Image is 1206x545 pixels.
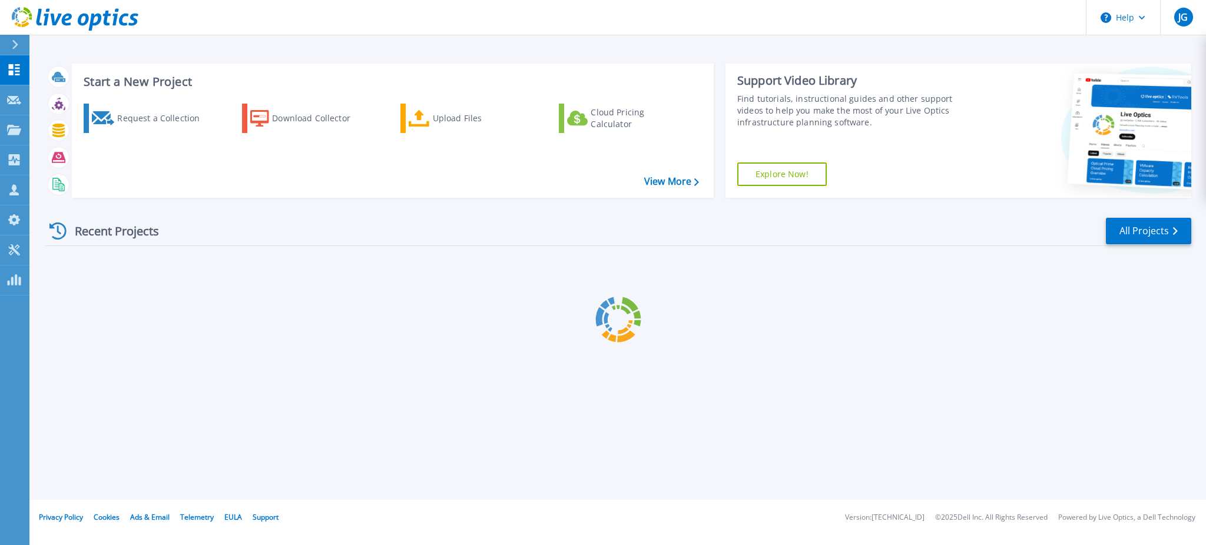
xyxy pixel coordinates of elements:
div: Support Video Library [737,73,976,88]
a: Explore Now! [737,162,827,186]
div: Find tutorials, instructional guides and other support videos to help you make the most of your L... [737,93,976,128]
a: Support [253,512,279,522]
a: View More [644,176,699,187]
div: Cloud Pricing Calculator [591,107,685,130]
h3: Start a New Project [84,75,698,88]
a: Ads & Email [130,512,170,522]
li: Powered by Live Optics, a Dell Technology [1058,514,1195,521]
li: Version: [TECHNICAL_ID] [845,514,925,521]
div: Recent Projects [45,217,175,245]
a: All Projects [1106,218,1191,244]
a: Cloud Pricing Calculator [559,104,690,133]
div: Download Collector [272,107,366,130]
a: Telemetry [180,512,214,522]
li: © 2025 Dell Inc. All Rights Reserved [935,514,1048,521]
a: Upload Files [400,104,532,133]
span: JG [1178,12,1188,22]
a: Request a Collection [84,104,215,133]
a: Cookies [94,512,120,522]
div: Upload Files [433,107,527,130]
a: EULA [224,512,242,522]
a: Download Collector [242,104,373,133]
a: Privacy Policy [39,512,83,522]
div: Request a Collection [117,107,211,130]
